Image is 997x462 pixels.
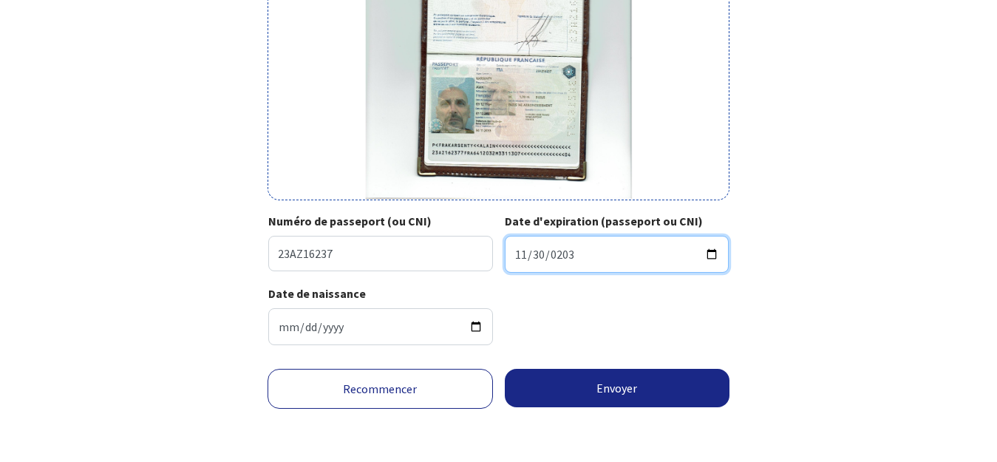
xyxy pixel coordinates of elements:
strong: Numéro de passeport (ou CNI) [268,214,432,228]
strong: Date d'expiration (passeport ou CNI) [505,214,703,228]
button: Envoyer [505,369,730,407]
a: Recommencer [268,369,493,409]
strong: Date de naissance [268,286,366,301]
